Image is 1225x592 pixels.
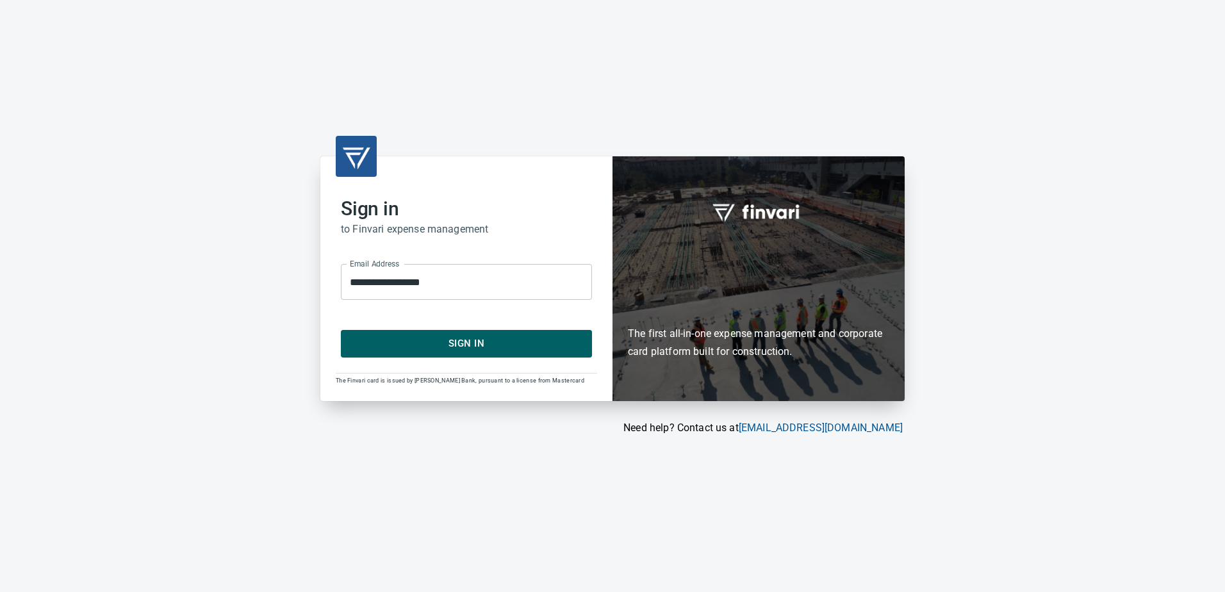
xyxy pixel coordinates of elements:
h2: Sign in [341,197,592,220]
a: [EMAIL_ADDRESS][DOMAIN_NAME] [739,422,903,434]
div: Finvari [612,156,905,400]
button: Sign In [341,330,592,357]
h6: The first all-in-one expense management and corporate card platform built for construction. [628,251,889,361]
img: fullword_logo_white.png [711,197,807,226]
p: Need help? Contact us at [320,420,903,436]
h6: to Finvari expense management [341,220,592,238]
span: Sign In [355,335,578,352]
span: The Finvari card is issued by [PERSON_NAME] Bank, pursuant to a license from Mastercard [336,377,584,384]
img: transparent_logo.png [341,141,372,172]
